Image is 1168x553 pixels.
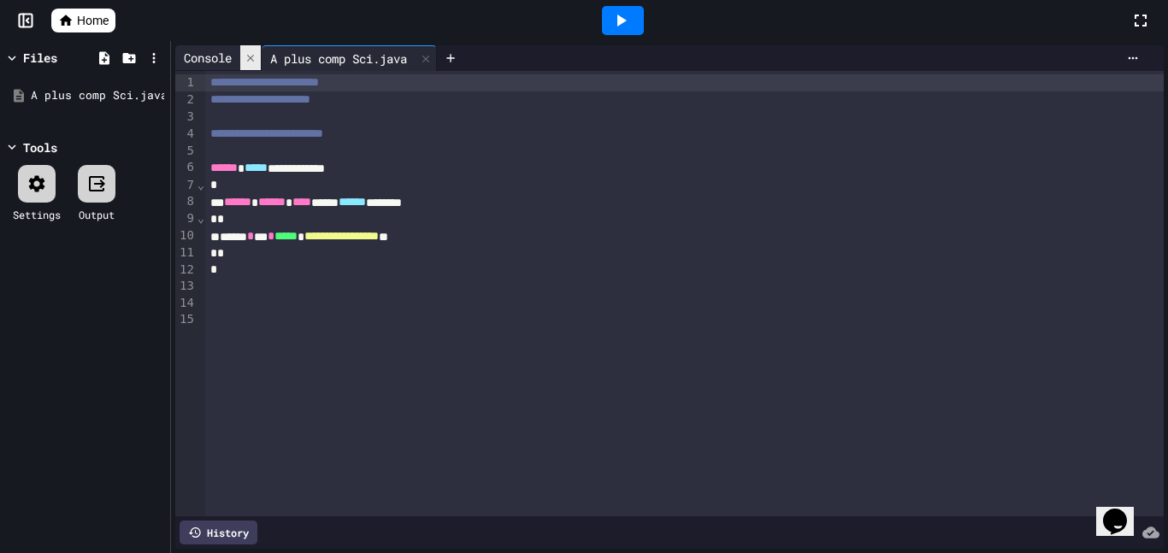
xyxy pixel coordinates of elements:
[175,74,197,91] div: 1
[175,45,262,71] div: Console
[13,207,61,222] div: Settings
[79,207,115,222] div: Output
[175,311,197,328] div: 15
[175,278,197,295] div: 13
[197,211,205,225] span: Fold line
[1096,485,1151,536] iframe: chat widget
[262,50,416,68] div: A plus comp Sci.java
[180,521,257,544] div: History
[175,193,197,210] div: 8
[175,109,197,126] div: 3
[23,138,57,156] div: Tools
[175,244,197,262] div: 11
[175,262,197,279] div: 12
[77,12,109,29] span: Home
[51,9,115,32] a: Home
[175,126,197,143] div: 4
[31,87,164,104] div: A plus comp Sci.java
[175,143,197,160] div: 5
[23,49,57,67] div: Files
[175,159,197,176] div: 6
[175,210,197,227] div: 9
[175,49,240,67] div: Console
[175,295,197,312] div: 14
[197,178,205,191] span: Fold line
[175,91,197,109] div: 2
[262,45,437,71] div: A plus comp Sci.java
[175,227,197,244] div: 10
[175,177,197,194] div: 7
